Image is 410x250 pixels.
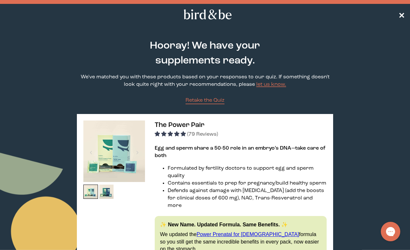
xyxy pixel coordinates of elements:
[378,220,404,244] iframe: Gorgias live chat messenger
[160,222,288,227] strong: ✨ New Name. Updated Formula. Same Benefits. ✨
[128,39,282,68] h2: Hooray! We have your supplements ready.
[186,97,224,104] a: Retake the Quiz
[155,146,325,158] strong: Egg and sperm share a 50-50 role in an embryo’s DNA—take care of both
[83,120,145,182] img: thumbnail image
[168,165,327,180] li: Formulated by fertility doctors to support egg and sperm quality
[99,185,114,199] img: thumbnail image
[168,180,327,187] li: Contains essentials to prep for pregnancy/build healthy sperm
[398,9,405,20] a: ✕
[77,74,333,88] p: We've matched you with these products based on your responses to our quiz. If something doesn't l...
[256,82,286,87] a: let us know.
[187,132,218,137] span: (79 Reviews)
[155,122,204,129] span: The Power Pair
[398,11,405,18] span: ✕
[168,187,327,210] li: Defends against damage with [MEDICAL_DATA] (add the boosts for clinical doses of 600 mg), NAC, Tr...
[186,98,224,103] span: Retake the Quiz
[83,185,98,199] img: thumbnail image
[155,132,187,137] span: 4.92 stars
[197,232,299,237] a: Power Prenatal for [DEMOGRAPHIC_DATA]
